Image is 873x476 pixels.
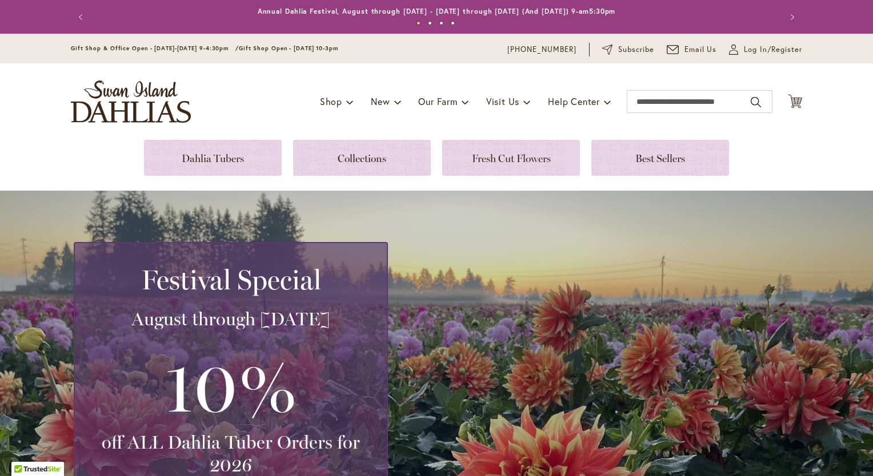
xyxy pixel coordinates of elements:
[439,21,443,25] button: 3 of 4
[320,95,342,107] span: Shop
[71,45,239,52] span: Gift Shop & Office Open - [DATE]-[DATE] 9-4:30pm /
[239,45,338,52] span: Gift Shop Open - [DATE] 10-3pm
[486,95,519,107] span: Visit Us
[779,6,802,29] button: Next
[418,95,457,107] span: Our Farm
[684,44,717,55] span: Email Us
[744,44,802,55] span: Log In/Register
[371,95,390,107] span: New
[428,21,432,25] button: 2 of 4
[89,264,373,296] h2: Festival Special
[602,44,654,55] a: Subscribe
[507,44,576,55] a: [PHONE_NUMBER]
[71,80,191,123] a: store logo
[618,44,654,55] span: Subscribe
[451,21,455,25] button: 4 of 4
[71,6,94,29] button: Previous
[417,21,421,25] button: 1 of 4
[89,308,373,330] h3: August through [DATE]
[548,95,600,107] span: Help Center
[667,44,717,55] a: Email Us
[729,44,802,55] a: Log In/Register
[258,7,616,15] a: Annual Dahlia Festival, August through [DATE] - [DATE] through [DATE] (And [DATE]) 9-am5:30pm
[89,342,373,431] h3: 10%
